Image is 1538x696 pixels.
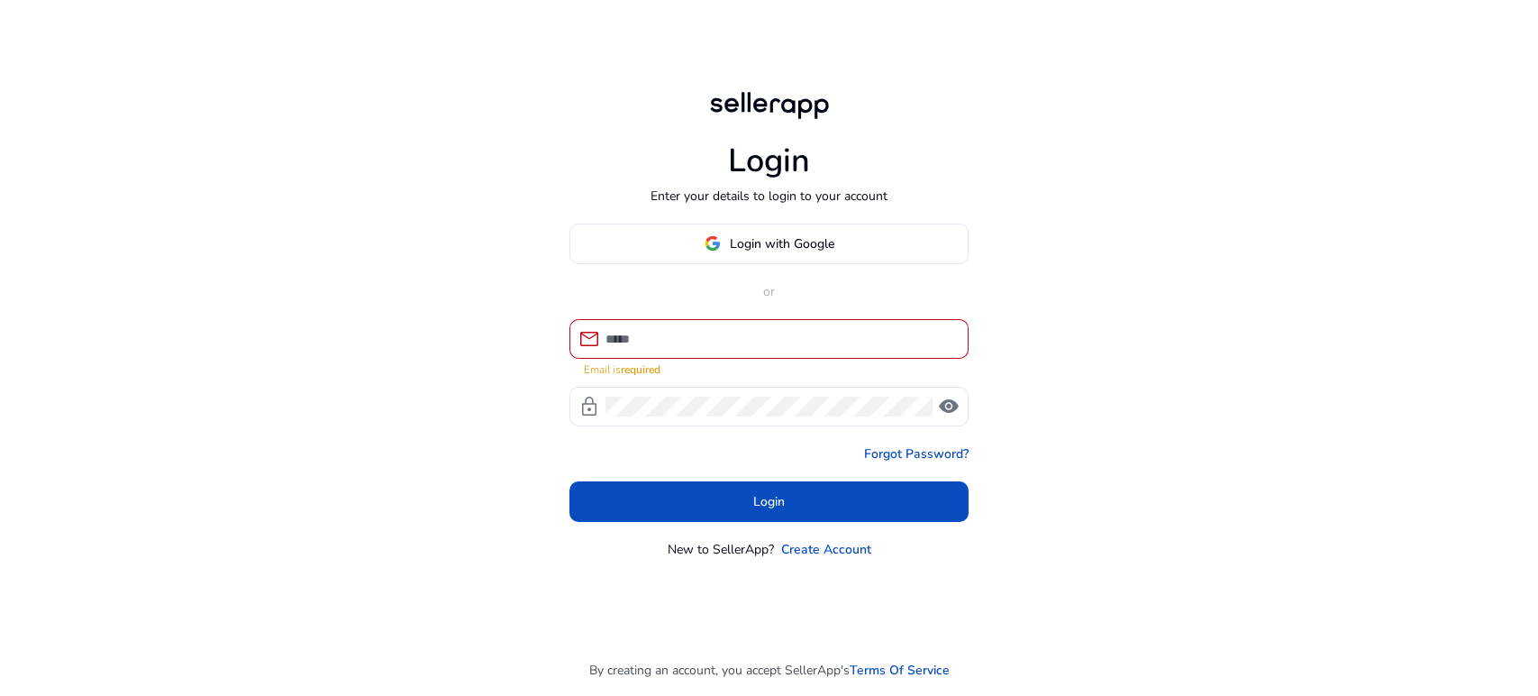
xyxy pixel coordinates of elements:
[578,396,600,417] span: lock
[753,492,785,511] span: Login
[621,362,660,377] strong: required
[584,359,954,378] mat-error: Email is
[569,481,969,522] button: Login
[938,396,960,417] span: visibility
[651,187,887,206] p: Enter your details to login to your account
[850,661,950,680] a: Terms Of Service
[578,328,600,350] span: mail
[864,444,969,463] a: Forgot Password?
[668,540,774,559] p: New to SellerApp?
[705,235,721,252] img: google-logo.svg
[730,234,834,253] span: Login with Google
[781,540,871,559] a: Create Account
[569,282,969,301] p: or
[569,224,969,264] button: Login with Google
[728,142,810,180] h1: Login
